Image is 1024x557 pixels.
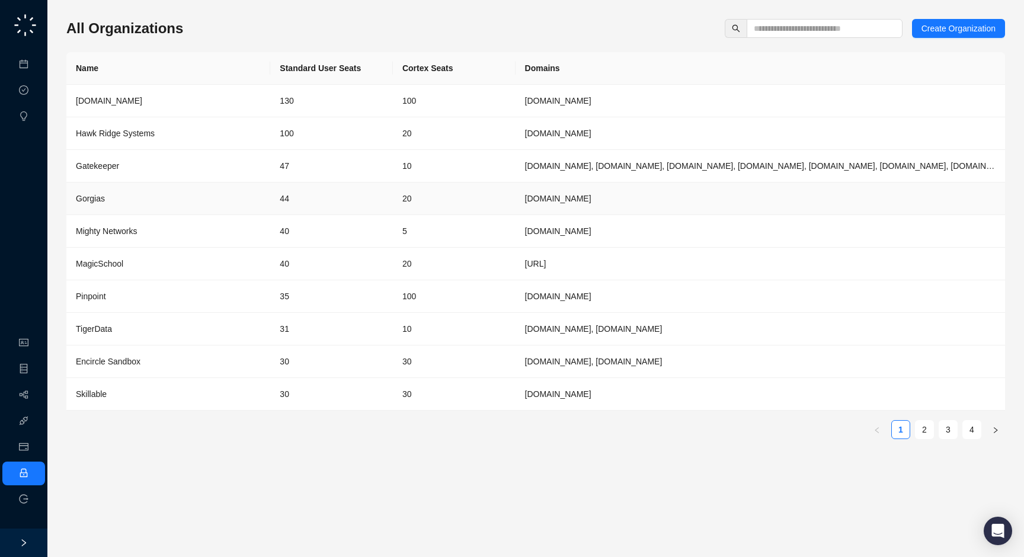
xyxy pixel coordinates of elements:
[393,345,516,378] td: 30
[270,248,393,280] td: 40
[76,389,107,399] span: Skillable
[76,194,105,203] span: Gorgias
[393,313,516,345] td: 10
[393,85,516,117] td: 100
[873,427,881,434] span: left
[76,357,140,366] span: Encircle Sandbox
[66,19,183,38] h3: All Organizations
[393,378,516,411] td: 30
[516,117,1005,150] td: hawkridgesys.com
[270,378,393,411] td: 30
[986,420,1005,439] button: right
[921,22,996,35] span: Create Organization
[984,517,1012,545] div: Open Intercom Messenger
[962,420,981,439] li: 4
[516,378,1005,411] td: skillable.com
[20,539,28,547] span: right
[939,420,958,439] li: 3
[393,183,516,215] td: 20
[270,280,393,313] td: 35
[516,85,1005,117] td: synthesia.io
[76,129,155,138] span: Hawk Ridge Systems
[393,248,516,280] td: 20
[393,117,516,150] td: 20
[393,150,516,183] td: 10
[12,12,39,39] img: logo-small-C4UdH2pc.png
[516,183,1005,215] td: gorgias.com
[270,150,393,183] td: 47
[912,19,1005,38] button: Create Organization
[270,85,393,117] td: 130
[963,421,981,438] a: 4
[915,420,934,439] li: 2
[76,226,137,236] span: Mighty Networks
[270,313,393,345] td: 31
[76,324,112,334] span: TigerData
[516,150,1005,183] td: gatekeeperhq.com, gatekeeperhq.io, gatekeeper.io, gatekeepervclm.com, gatekeeperhq.co, trygatekee...
[891,420,910,439] li: 1
[270,215,393,248] td: 40
[516,248,1005,280] td: magicschool.ai
[868,420,887,439] button: left
[516,215,1005,248] td: mightynetworks.com
[892,421,910,438] a: 1
[986,420,1005,439] li: Next Page
[270,183,393,215] td: 44
[939,421,957,438] a: 3
[76,96,142,105] span: [DOMAIN_NAME]
[270,117,393,150] td: 100
[393,52,516,85] th: Cortex Seats
[516,52,1005,85] th: Domains
[732,24,740,33] span: search
[76,259,123,268] span: MagicSchool
[516,313,1005,345] td: timescale.com, tigerdata.com
[868,420,887,439] li: Previous Page
[516,345,1005,378] td: encircleapp.com, encircleapp.com.fullsb
[76,292,106,301] span: Pinpoint
[992,427,999,434] span: right
[270,345,393,378] td: 30
[516,280,1005,313] td: pinpointhq.com
[19,494,28,504] span: logout
[916,421,933,438] a: 2
[393,215,516,248] td: 5
[76,161,119,171] span: Gatekeeper
[270,52,393,85] th: Standard User Seats
[393,280,516,313] td: 100
[66,52,270,85] th: Name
